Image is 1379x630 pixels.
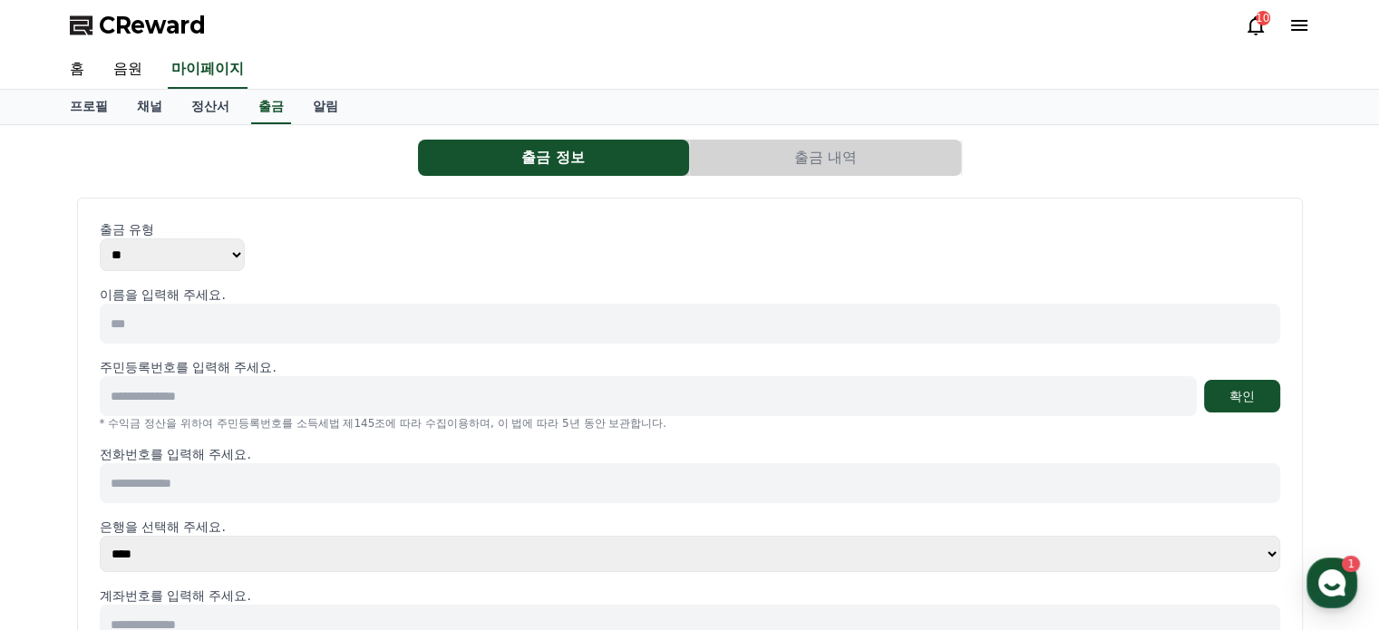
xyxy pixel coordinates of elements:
button: 출금 내역 [690,140,961,176]
a: 채널 [122,90,177,124]
span: 설정 [280,507,302,521]
a: 마이페이지 [168,51,248,89]
a: 알림 [298,90,353,124]
span: 1 [184,479,190,493]
p: 주민등록번호를 입력해 주세요. [100,358,277,376]
p: 이름을 입력해 주세요. [100,286,1280,304]
a: 출금 정보 [418,140,690,176]
a: 음원 [99,51,157,89]
span: 홈 [57,507,68,521]
a: 1대화 [120,480,234,525]
button: 확인 [1204,380,1280,412]
a: 홈 [5,480,120,525]
p: 계좌번호를 입력해 주세요. [100,586,1280,605]
a: 프로필 [55,90,122,124]
a: 정산서 [177,90,244,124]
a: CReward [70,11,206,40]
a: 출금 [251,90,291,124]
a: 설정 [234,480,348,525]
a: 10 [1245,15,1267,36]
p: 전화번호를 입력해 주세요. [100,445,1280,463]
p: * 수익금 정산을 위하여 주민등록번호를 소득세법 제145조에 따라 수집이용하며, 이 법에 따라 5년 동안 보관합니다. [100,416,1280,431]
span: CReward [99,11,206,40]
button: 출금 정보 [418,140,689,176]
span: 대화 [166,508,188,522]
a: 출금 내역 [690,140,962,176]
div: 10 [1256,11,1270,25]
a: 홈 [55,51,99,89]
p: 출금 유형 [100,220,1280,238]
p: 은행을 선택해 주세요. [100,518,1280,536]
